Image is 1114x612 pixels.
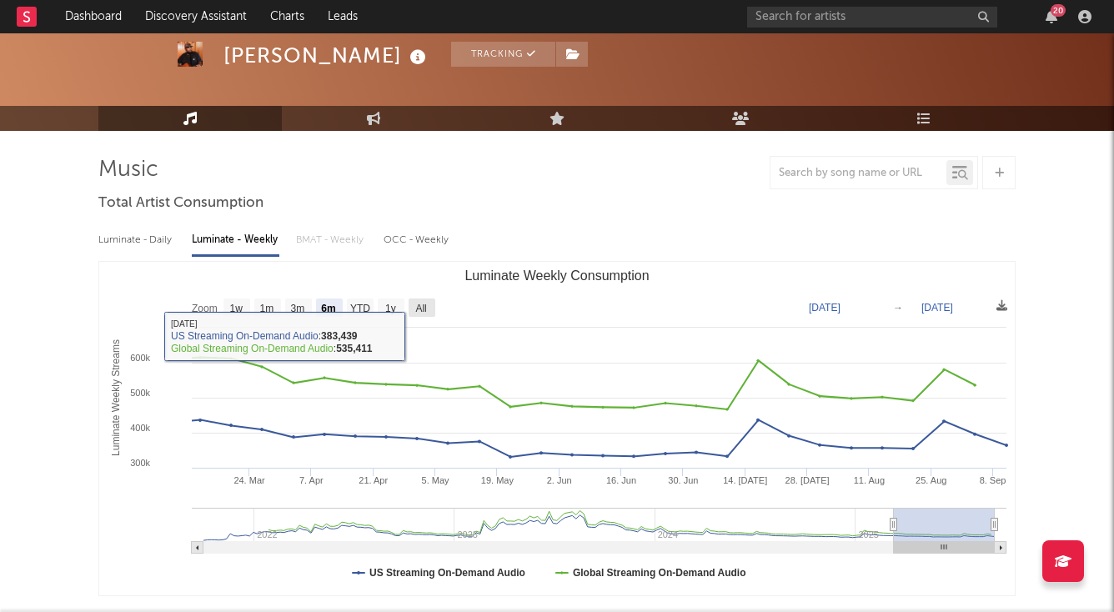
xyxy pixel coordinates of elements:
div: 20 [1051,4,1066,17]
text: 19. May [481,475,514,485]
text: 11. Aug [854,475,885,485]
div: OCC - Weekly [384,226,450,254]
text: 7. Apr [299,475,324,485]
text: YTD [350,303,370,314]
text: 30. Jun [668,475,698,485]
text: US Streaming On-Demand Audio [369,567,525,579]
text: 2. Jun [547,475,572,485]
text: 24. Mar [233,475,265,485]
text: [DATE] [809,302,841,314]
input: Search by song name or URL [770,167,946,180]
button: Tracking [451,42,555,67]
text: 25. Aug [916,475,946,485]
button: 20 [1046,10,1057,23]
text: → [893,302,903,314]
text: 500k [130,388,150,398]
div: Luminate - Daily [98,226,175,254]
div: [PERSON_NAME] [223,42,430,69]
text: 28. [DATE] [785,475,830,485]
div: Luminate - Weekly [192,226,279,254]
text: 300k [130,458,150,468]
text: 1y [385,303,396,314]
text: 1m [260,303,274,314]
text: 600k [130,353,150,363]
svg: Luminate Weekly Consumption [99,262,1015,595]
text: 1w [230,303,243,314]
text: 5. May [422,475,450,485]
input: Search for artists [747,7,997,28]
span: Total Artist Consumption [98,193,263,213]
text: 14. [DATE] [723,475,767,485]
text: 16. Jun [606,475,636,485]
text: 21. Apr [359,475,388,485]
text: Luminate Weekly Streams [110,339,122,456]
text: All [415,303,426,314]
text: 3m [291,303,305,314]
text: Global Streaming On-Demand Audio [573,567,746,579]
text: Zoom [192,303,218,314]
text: 6m [321,303,335,314]
text: 8. Sep [980,475,1006,485]
text: [DATE] [921,302,953,314]
text: Luminate Weekly Consumption [464,268,649,283]
text: 400k [130,423,150,433]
